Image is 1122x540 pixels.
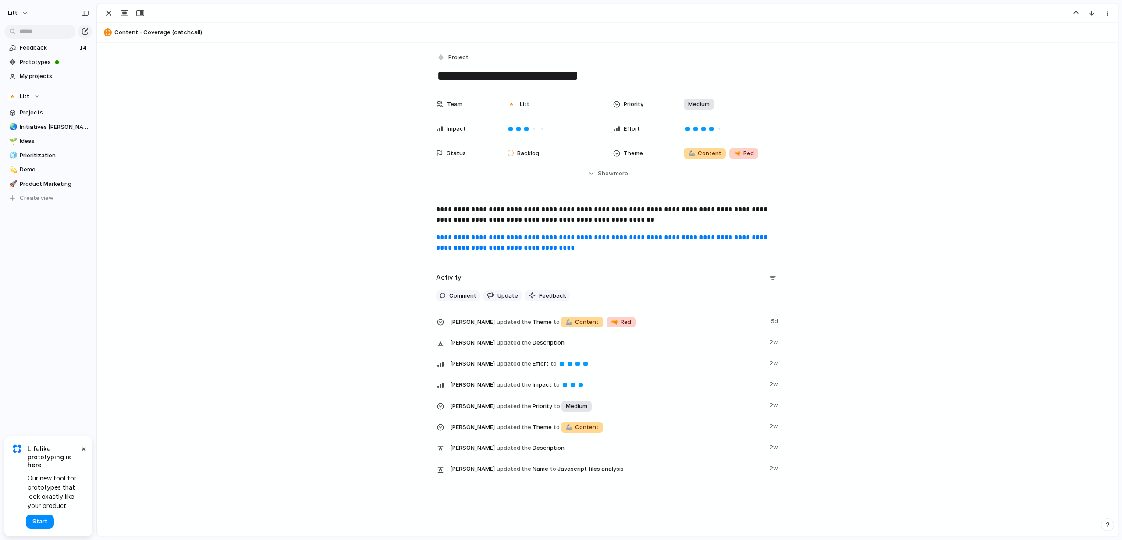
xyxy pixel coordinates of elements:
div: 💫 [9,165,15,175]
span: 2w [770,420,780,431]
div: 🧊 [9,150,15,160]
a: Projects [4,106,92,119]
span: Projects [20,108,89,117]
span: 🔫 [611,318,618,325]
button: Comment [436,290,480,302]
span: Medium [566,402,587,411]
span: Show [598,169,614,178]
span: Description [450,441,764,454]
span: 🦾 [688,149,695,156]
span: updated the [497,338,531,347]
span: [PERSON_NAME] [450,444,495,452]
span: more [614,169,628,178]
span: Litt [20,92,29,101]
span: Prioritization [20,151,89,160]
span: 2w [770,336,780,347]
span: [PERSON_NAME] [450,318,495,327]
button: Content - Coverage (catchcall) [101,25,1115,39]
span: Our new tool for prototypes that look exactly like your product. [28,473,79,510]
button: Feedback [525,290,570,302]
span: [PERSON_NAME] [450,338,495,347]
span: [PERSON_NAME] [450,359,495,368]
span: Priority [624,100,643,109]
span: 14 [79,43,89,52]
span: updated the [497,465,531,473]
div: 🌏 [9,122,15,132]
span: Feedback [20,43,77,52]
span: Backlog [517,149,539,158]
span: updated the [497,359,531,368]
span: 🦾 [565,318,572,325]
span: Content [565,423,599,432]
span: Impact [450,378,764,391]
span: Demo [20,165,89,174]
span: Content - Coverage (catchcall) [114,28,1115,37]
button: 🌏 [8,123,17,131]
span: Lifelike prototyping is here [28,445,79,469]
a: Prototypes [4,56,92,69]
button: Project [435,51,471,64]
span: updated the [497,380,531,389]
span: 2w [770,441,780,452]
button: Create view [4,192,92,205]
span: 2w [770,462,780,473]
span: 2w [770,378,780,389]
span: Name Javascript files analysis [450,462,764,475]
span: Content [565,318,599,327]
button: Start [26,515,54,529]
span: Effort [450,357,764,369]
span: Theme [450,315,766,328]
button: 🚀 [8,180,17,188]
span: Description [450,336,764,348]
a: 🚀Product Marketing [4,178,92,191]
span: Theme [450,420,764,433]
span: Effort [624,124,640,133]
span: Update [497,291,518,300]
span: Litt [8,9,18,18]
span: [PERSON_NAME] [450,423,495,432]
button: Update [483,290,522,302]
span: Feedback [539,291,566,300]
span: to [550,359,557,368]
span: [PERSON_NAME] [450,402,495,411]
span: 🦾 [565,423,572,430]
button: Litt [4,6,33,20]
span: Theme [624,149,643,158]
span: 2w [770,357,780,368]
a: 🌏Initiatives [PERSON_NAME] [4,121,92,134]
span: Medium [688,100,710,109]
span: to [550,465,556,473]
span: Litt [520,100,529,109]
a: 🌱Ideas [4,135,92,148]
a: 🧊Prioritization [4,149,92,162]
span: Product Marketing [20,180,89,188]
span: Priority [450,399,764,412]
span: [PERSON_NAME] [450,465,495,473]
a: 💫Demo [4,163,92,176]
span: updated the [497,402,531,411]
span: Create view [20,194,53,202]
span: Content [688,149,721,158]
span: to [554,423,560,432]
span: Prototypes [20,58,89,67]
div: 🌱 [9,136,15,146]
span: [PERSON_NAME] [450,380,495,389]
span: Red [734,149,754,158]
span: updated the [497,444,531,452]
button: Dismiss [78,443,89,454]
button: 🧊 [8,151,17,160]
span: Start [32,517,47,526]
span: 🔫 [734,149,741,156]
button: 🌱 [8,137,17,146]
span: Red [611,318,631,327]
span: Ideas [20,137,89,146]
span: Status [447,149,466,158]
span: to [554,380,560,389]
button: Showmore [436,166,780,181]
span: updated the [497,318,531,327]
span: Impact [447,124,466,133]
span: Project [448,53,469,62]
